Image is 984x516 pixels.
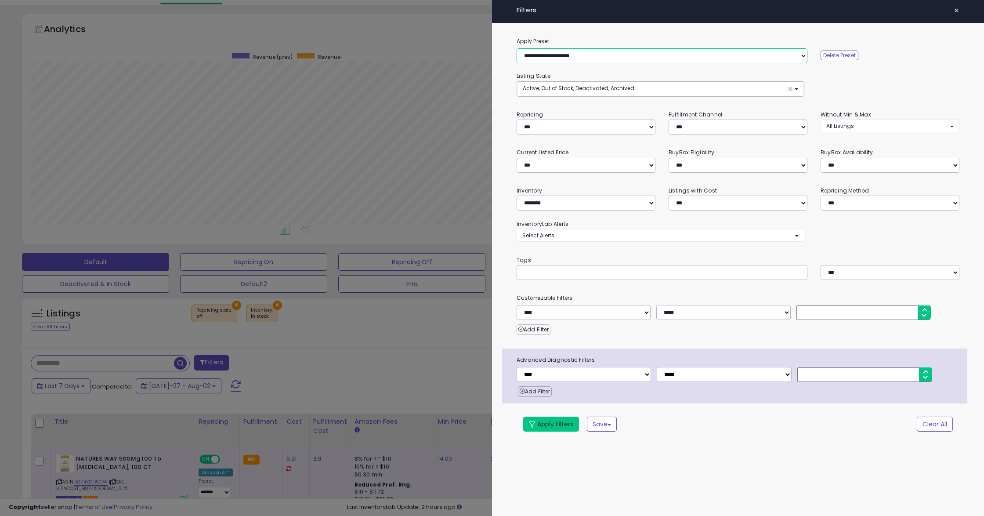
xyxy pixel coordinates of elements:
[821,187,869,194] small: Repricing Method
[523,84,634,92] span: Active, Out of Stock, Deactivated, Archived
[826,122,854,130] span: All Listings
[518,386,552,397] button: Add Filter
[517,7,959,14] h4: Filters
[523,417,579,432] button: Apply Filters
[517,324,550,335] button: Add Filter
[517,149,568,156] small: Current Listed Price
[517,220,568,228] small: InventoryLab Alerts
[821,149,873,156] small: BuyBox Availability
[950,4,963,17] button: ×
[821,120,959,132] button: All Listings
[787,84,793,94] span: ×
[517,229,804,242] button: Select Alerts
[517,187,542,194] small: Inventory
[517,82,804,96] button: Active, Out of Stock, Deactivated, Archived ×
[510,36,966,46] label: Apply Preset:
[522,232,554,239] span: Select Alerts
[510,255,966,265] small: Tags
[517,111,543,118] small: Repricing
[669,111,722,118] small: Fulfillment Channel
[917,417,953,432] button: Clear All
[669,187,717,194] small: Listings with Cost
[821,111,871,118] small: Without Min & Max
[587,417,617,432] button: Save
[954,4,959,17] span: ×
[510,293,966,303] small: Customizable Filters
[669,149,714,156] small: BuyBox Eligibility
[510,355,967,365] span: Advanced Diagnostic Filters
[821,51,858,60] button: Delete Preset
[517,72,550,80] small: Listing State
